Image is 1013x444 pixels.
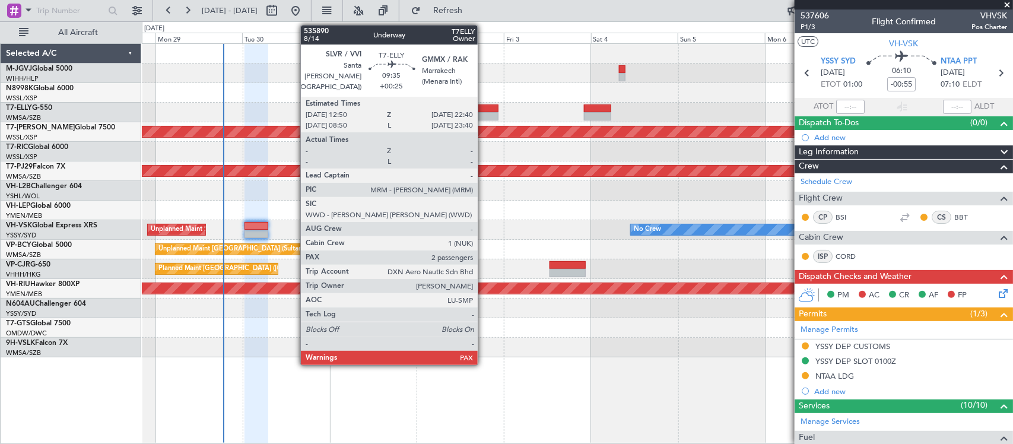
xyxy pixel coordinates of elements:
span: [DATE] [941,67,965,79]
div: Planned Maint [GEOGRAPHIC_DATA] ([GEOGRAPHIC_DATA] Intl) [158,260,357,278]
a: WSSL/XSP [6,153,37,161]
span: Leg Information [799,145,859,159]
span: Services [799,399,830,413]
span: All Aircraft [31,28,125,37]
div: YSSY DEP CUSTOMS [815,341,890,351]
a: YSSY/SYD [6,309,36,318]
a: WIHH/HLP [6,74,39,83]
span: Dispatch To-Dos [799,116,859,130]
span: Crew [799,160,819,173]
span: Refresh [423,7,473,15]
span: T7-RIC [6,144,28,151]
div: Tue 30 [242,33,329,43]
span: AF [929,290,938,302]
span: 9H-VSLK [6,340,35,347]
span: AC [869,290,879,302]
div: No Crew [634,221,661,239]
div: Wed 1 [329,33,417,43]
span: M-JGVJ [6,65,32,72]
div: Unplanned Maint Sydney ([PERSON_NAME] Intl) [151,221,297,239]
span: (0/0) [970,116,987,129]
a: WSSL/XSP [6,133,37,142]
div: YSSY DEP SLOT 0100Z [815,356,896,366]
span: [DATE] [821,67,845,79]
button: Refresh [405,1,477,20]
a: Manage Permits [801,324,858,336]
span: VH-VSK [6,222,32,229]
a: BBT [954,212,981,223]
span: N604AU [6,300,35,307]
div: NTAA LDG [815,371,854,381]
span: (1/3) [970,307,987,320]
div: Sat 4 [591,33,678,43]
span: ALDT [974,101,994,113]
span: T7-[PERSON_NAME] [6,124,75,131]
a: VH-VSKGlobal Express XRS [6,222,97,229]
span: VH-RIU [6,281,30,288]
span: Cabin Crew [799,231,843,245]
span: T7-PJ29 [6,163,33,170]
span: N8998K [6,85,33,92]
a: 9H-VSLKFalcon 7X [6,340,68,347]
a: T7-[PERSON_NAME]Global 7500 [6,124,115,131]
div: Mon 6 [765,33,852,43]
span: 07:10 [941,79,960,91]
a: VH-L2BChallenger 604 [6,183,82,190]
span: VP-BCY [6,242,31,249]
div: [DATE] [331,24,351,34]
a: WMSA/SZB [6,172,41,181]
a: CORD [836,251,862,262]
div: Mon 29 [155,33,243,43]
div: Unplanned Maint [GEOGRAPHIC_DATA] (Sultan [PERSON_NAME] [PERSON_NAME] - Subang) [158,240,443,258]
span: (10/10) [961,399,987,411]
a: YMEN/MEB [6,211,42,220]
div: Fri 3 [504,33,591,43]
span: FP [958,290,967,302]
div: ISP [813,250,833,263]
span: P1/3 [801,22,829,32]
span: ATOT [814,101,833,113]
span: [DATE] - [DATE] [202,5,258,16]
input: --:-- [836,100,865,114]
a: VP-BCYGlobal 5000 [6,242,72,249]
span: T7-GTS [6,320,30,327]
a: YSSY/SYD [6,231,36,240]
span: YSSY SYD [821,56,856,68]
a: N604AUChallenger 604 [6,300,86,307]
a: T7-ELLYG-550 [6,104,52,112]
a: WSSL/XSP [6,94,37,103]
div: Add new [814,132,1007,142]
span: Permits [799,307,827,321]
div: Add new [814,386,1007,397]
div: CS [932,211,951,224]
a: VP-CJRG-650 [6,261,50,268]
span: VHVSK [971,9,1007,22]
div: [DATE] [144,24,164,34]
div: Flight Confirmed [872,16,936,28]
a: T7-RICGlobal 6000 [6,144,68,151]
a: BSI [836,212,862,223]
input: Trip Number [36,2,104,20]
a: T7-GTSGlobal 7500 [6,320,71,327]
a: WMSA/SZB [6,348,41,357]
a: YMEN/MEB [6,290,42,299]
span: CR [899,290,909,302]
span: PM [837,290,849,302]
div: Sun 5 [678,33,765,43]
a: Manage Services [801,416,860,428]
a: WMSA/SZB [6,250,41,259]
span: 01:00 [843,79,862,91]
a: VH-LEPGlobal 6000 [6,202,71,210]
span: VH-LEP [6,202,30,210]
span: Dispatch Checks and Weather [799,270,912,284]
span: VH-VSK [890,37,919,50]
span: 537606 [801,9,829,22]
span: NTAA PPT [941,56,977,68]
a: M-JGVJGlobal 5000 [6,65,72,72]
a: Schedule Crew [801,176,852,188]
div: Thu 2 [417,33,504,43]
button: All Aircraft [13,23,129,42]
span: ELDT [963,79,982,91]
span: T7-ELLY [6,104,32,112]
a: YSHL/WOL [6,192,40,201]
